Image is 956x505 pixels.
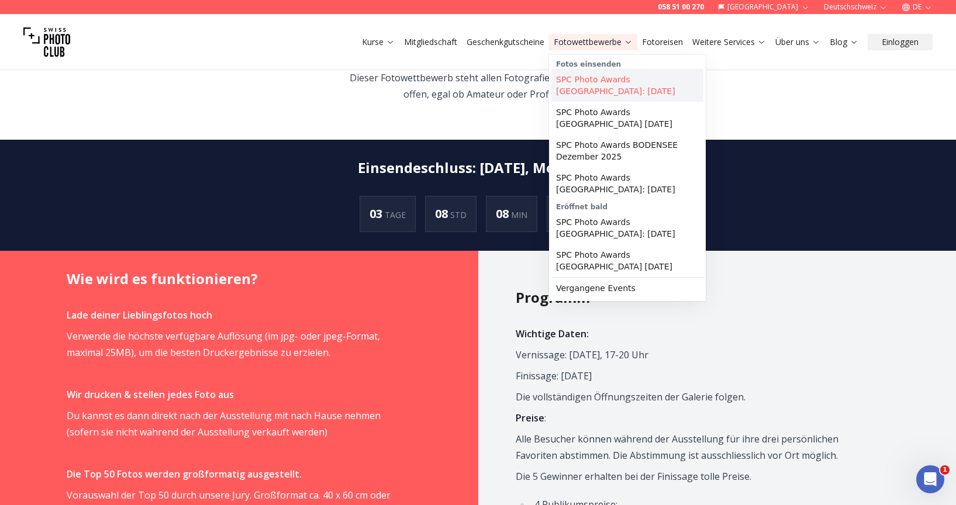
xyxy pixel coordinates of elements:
button: Über uns [771,34,825,50]
p: Dieser Fotowettbewerb steht allen Fotografiebegeisterten offen, egal ob Amateur oder Profi. [344,70,612,102]
img: Swiss photo club [23,19,70,65]
div: Eröffnet bald [551,200,703,212]
a: Fotoreisen [642,36,683,48]
strong: Die Top 50 Fotos werden großformatig ausgestellt. [67,468,302,480]
strong: Preise [516,411,544,424]
h2: Programm [516,288,890,307]
a: SPC Photo Awards [GEOGRAPHIC_DATA] [DATE] [551,102,703,134]
button: Blog [825,34,863,50]
p: Verwende die höchste verfügbare Auflösung (im jpg- oder jpeg-Format, maximal 25MB), um die besten... [67,328,409,361]
span: 03 [370,206,385,222]
span: 08 [496,206,511,222]
div: Fotos einsenden [551,57,703,69]
button: Weitere Services [688,34,771,50]
span: 08 [435,206,450,222]
a: Fotowettbewerbe [554,36,633,48]
a: SPC Photo Awards BODENSEE Dezember 2025 [551,134,703,167]
a: Weitere Services [692,36,766,48]
a: Mitgliedschaft [404,36,457,48]
a: SPC Photo Awards [GEOGRAPHIC_DATA]: [DATE] [551,167,703,200]
strong: Lade deiner Lieblingsfotos hoch [67,309,212,321]
button: Geschenkgutscheine [462,34,549,50]
span: STD [450,209,467,220]
a: Blog [830,36,858,48]
span: Du kannst es dann direkt nach der Ausstellung mit nach Hause nehmen (sofern sie nicht während der... [67,409,381,438]
span: 1 [940,465,950,475]
p: Vernissage: [DATE], 17-20 Uhr [516,347,858,363]
strong: Wir drucken & stellen jedes Foto aus [67,388,234,401]
strong: Wichtige Daten: [516,327,589,340]
iframe: Intercom live chat [916,465,944,493]
button: Kurse [357,34,399,50]
a: 058 51 00 270 [658,2,704,12]
p: Die 5 Gewinner erhalten bei der Finissage tolle Preise. [516,468,858,485]
span: MIN [511,209,527,220]
p: Die vollständigen Öffnungszeiten der Galerie folgen. [516,389,858,405]
a: Geschenkgutscheine [467,36,544,48]
p: : [516,410,858,426]
a: Über uns [775,36,820,48]
span: TAGE [385,209,406,220]
p: Alle Besucher können während der Ausstellung für ihre drei persönlichen Favoriten abstimmen. Die ... [516,431,858,464]
h2: Wie wird es funktionieren? [67,269,441,288]
p: Finissage: [DATE] [516,368,858,384]
a: Kurse [362,36,395,48]
button: Mitgliedschaft [399,34,462,50]
button: Fotowettbewerbe [549,34,637,50]
a: SPC Photo Awards [GEOGRAPHIC_DATA]: [DATE] [551,69,703,102]
a: SPC Photo Awards [GEOGRAPHIC_DATA] [DATE] [551,244,703,277]
a: Vergangene Events [551,278,703,299]
a: SPC Photo Awards [GEOGRAPHIC_DATA]: [DATE] [551,212,703,244]
h2: Einsendeschluss : [DATE], Mo. 23:59 [358,158,598,177]
button: Einloggen [868,34,933,50]
button: Fotoreisen [637,34,688,50]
